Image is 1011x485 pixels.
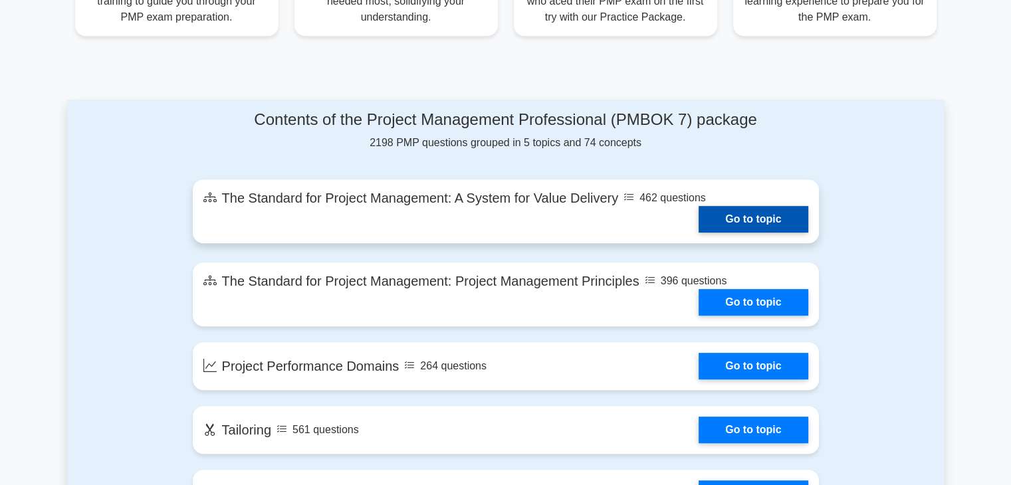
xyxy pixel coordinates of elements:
h4: Contents of the Project Management Professional (PMBOK 7) package [193,110,819,130]
div: 2198 PMP questions grouped in 5 topics and 74 concepts [193,110,819,151]
a: Go to topic [699,289,808,316]
a: Go to topic [699,353,808,379]
a: Go to topic [699,206,808,233]
a: Go to topic [699,417,808,443]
